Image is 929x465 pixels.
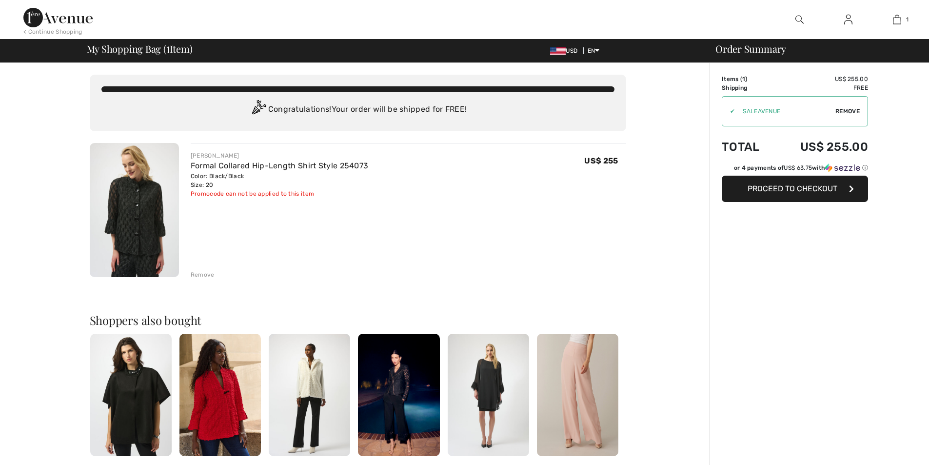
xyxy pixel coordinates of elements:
div: [PERSON_NAME] [191,151,369,160]
a: Formal Collared Hip-Length Shirt Style 254073 [191,161,369,170]
button: Proceed to Checkout [722,176,868,202]
img: Buttoned High Neck Cape Style 253240 [90,334,172,456]
a: Sign In [836,14,860,26]
img: 1ère Avenue [23,8,93,27]
img: search the website [795,14,804,25]
img: Casual Sleeveless Hooded Vest Style 253933 [269,334,350,456]
img: High-Waisted Formal Trousers Style 221345 [537,334,618,456]
img: Fitted Floral V-Neck Top Style 251268 [358,334,439,456]
img: Formal Collared Hip-Length Shirt Style 254073 [90,143,179,277]
img: Relaxed Fit Button Closure Style 251034 [179,334,261,456]
td: Free [774,83,868,92]
img: My Bag [893,14,901,25]
img: Elegant Puff-Sleeve Mini Dress Style 254186 [448,334,529,456]
td: Shipping [722,83,774,92]
div: Promocode can not be applied to this item [191,189,369,198]
span: Remove [835,107,860,116]
div: Color: Black/Black Size: 20 [191,172,369,189]
div: ✔ [722,107,735,116]
td: Total [722,130,774,163]
span: 1 [742,76,745,82]
div: < Continue Shopping [23,27,82,36]
span: US$ 255 [584,156,618,165]
span: Proceed to Checkout [748,184,837,193]
span: EN [588,47,600,54]
div: or 4 payments ofUS$ 63.75withSezzle Click to learn more about Sezzle [722,163,868,176]
div: Order Summary [704,44,923,54]
span: USD [550,47,581,54]
h2: Shoppers also bought [90,314,626,326]
span: 1 [906,15,909,24]
img: My Info [844,14,852,25]
div: or 4 payments of with [734,163,868,172]
td: Items ( ) [722,75,774,83]
img: Congratulation2.svg [249,100,268,120]
input: Promo code [735,97,835,126]
span: 1 [166,41,170,54]
img: US Dollar [550,47,566,55]
td: US$ 255.00 [774,130,868,163]
td: US$ 255.00 [774,75,868,83]
div: Remove [191,270,215,279]
span: My Shopping Bag ( Item) [87,44,193,54]
div: Congratulations! Your order will be shipped for FREE! [101,100,614,120]
img: Sezzle [825,163,860,172]
a: 1 [873,14,921,25]
span: US$ 63.75 [784,164,812,171]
